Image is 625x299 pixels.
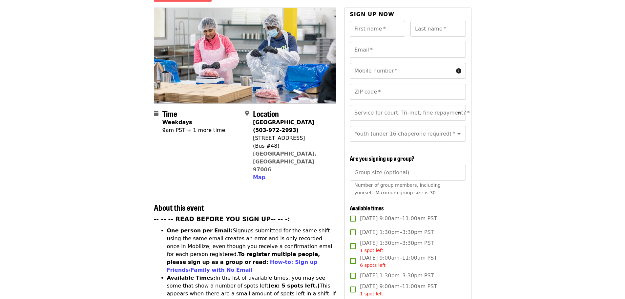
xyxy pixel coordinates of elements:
[360,263,385,268] span: 6 spots left
[350,154,414,162] span: Are you signing up a group?
[360,283,437,297] span: [DATE] 9:00am–11:00am PST
[245,110,249,117] i: map-marker-alt icon
[253,134,331,142] div: [STREET_ADDRESS]
[350,165,466,181] input: [object Object]
[167,275,216,281] strong: Available Times:
[167,259,318,273] a: How-to: Sign up Friends/Family with No Email
[167,227,337,274] li: Signups submitted for the same shift using the same email creates an error and is only recorded o...
[162,108,177,119] span: Time
[268,283,320,289] strong: (ex: 5 spots left.)
[154,8,336,103] img: Oct/Nov/Dec - Beaverton: Repack/Sort (age 10+) organized by Oregon Food Bank
[350,11,394,17] span: Sign up now
[360,248,383,253] span: 1 spot left
[360,215,437,223] span: [DATE] 9:00am–11:00am PST
[360,228,434,236] span: [DATE] 1:30pm–3:30pm PST
[154,216,290,223] strong: -- -- -- READ BEFORE YOU SIGN UP-- -- -:
[253,142,331,150] div: (Bus #48)
[454,108,464,117] button: Open
[350,42,466,58] input: Email
[360,272,434,280] span: [DATE] 1:30pm–3:30pm PST
[350,63,453,79] input: Mobile number
[350,203,384,212] span: Available times
[253,108,279,119] span: Location
[454,129,464,139] button: Open
[154,202,204,213] span: About this event
[253,119,314,133] strong: [GEOGRAPHIC_DATA] (503-972-2993)
[360,291,383,296] span: 1 spot left
[253,174,265,181] span: Map
[253,174,265,182] button: Map
[162,126,225,134] div: 9am PST + 1 more time
[350,84,466,100] input: ZIP code
[167,227,233,234] strong: One person per Email:
[410,21,466,37] input: Last name
[154,110,158,117] i: calendar icon
[360,254,437,269] span: [DATE] 9:00am–11:00am PST
[456,68,461,74] i: circle-info icon
[253,151,317,173] a: [GEOGRAPHIC_DATA], [GEOGRAPHIC_DATA] 97006
[162,119,192,125] strong: Weekdays
[350,21,405,37] input: First name
[360,239,434,254] span: [DATE] 1:30pm–3:30pm PST
[167,251,320,265] strong: To register multiple people, please sign up as a group or read:
[354,182,441,195] span: Number of group members, including yourself. Maximum group size is 30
